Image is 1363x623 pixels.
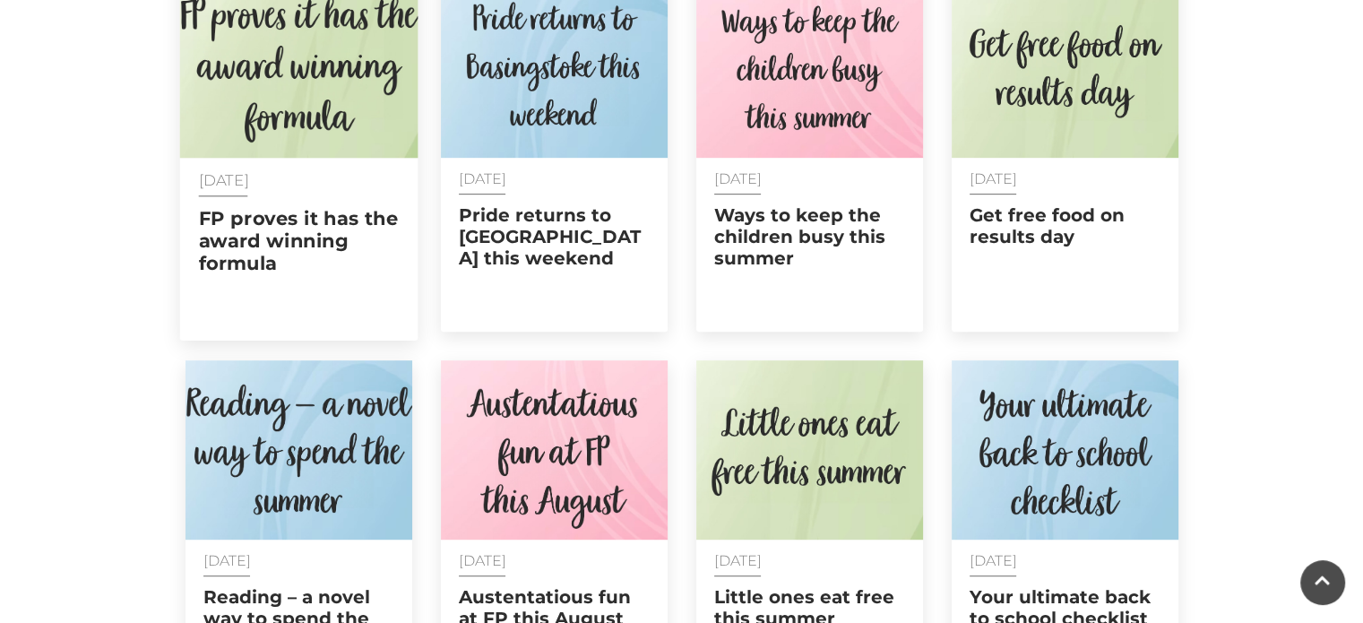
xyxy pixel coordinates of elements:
h2: Pride returns to [GEOGRAPHIC_DATA] this weekend [459,204,650,269]
p: [DATE] [198,172,399,188]
p: [DATE] [459,553,650,568]
p: [DATE] [714,171,905,186]
h2: Get free food on results day [970,204,1160,247]
h2: FP proves it has the award winning formula [198,207,399,275]
h2: Ways to keep the children busy this summer [714,204,905,269]
p: [DATE] [459,171,650,186]
p: [DATE] [970,553,1160,568]
p: [DATE] [203,553,394,568]
p: [DATE] [970,171,1160,186]
p: [DATE] [714,553,905,568]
